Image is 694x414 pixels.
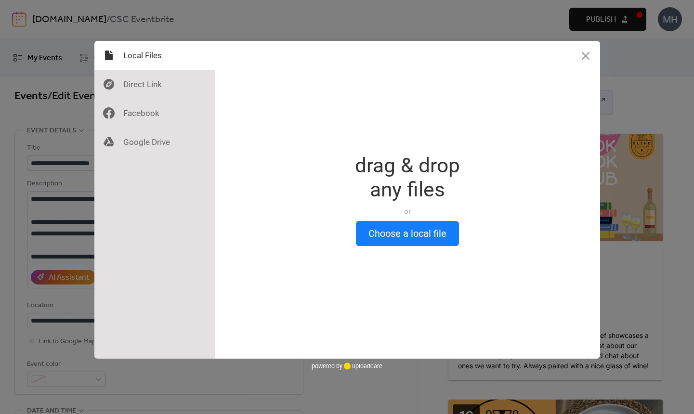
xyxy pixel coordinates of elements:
div: Direct Link [94,70,215,99]
div: Local Files [94,41,215,70]
div: or [355,207,460,216]
button: Choose a local file [356,221,459,246]
div: powered by [312,359,382,373]
div: Google Drive [94,128,215,156]
button: Close [571,41,600,70]
div: Facebook [94,99,215,128]
div: drag & drop any files [355,154,460,202]
a: uploadcare [342,362,382,370]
